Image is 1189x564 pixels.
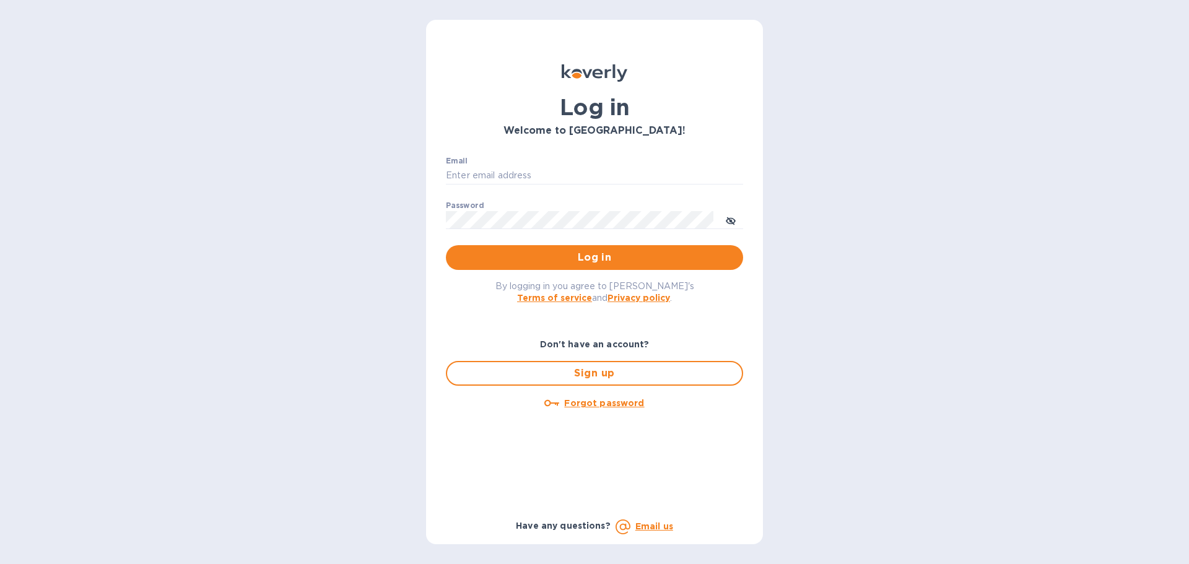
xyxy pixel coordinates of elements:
[446,245,743,270] button: Log in
[516,521,611,531] b: Have any questions?
[608,293,670,303] a: Privacy policy
[446,202,484,209] label: Password
[517,293,592,303] a: Terms of service
[446,125,743,137] h3: Welcome to [GEOGRAPHIC_DATA]!
[564,398,644,408] u: Forgot password
[446,167,743,185] input: Enter email address
[446,361,743,386] button: Sign up
[495,281,694,303] span: By logging in you agree to [PERSON_NAME]'s and .
[718,207,743,232] button: toggle password visibility
[635,521,673,531] a: Email us
[540,339,650,349] b: Don't have an account?
[457,366,732,381] span: Sign up
[446,94,743,120] h1: Log in
[446,157,468,165] label: Email
[562,64,627,82] img: Koverly
[456,250,733,265] span: Log in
